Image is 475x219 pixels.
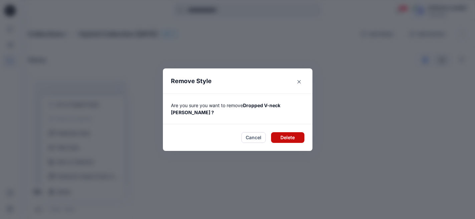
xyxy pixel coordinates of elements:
header: Remove Style [163,68,312,93]
button: Delete [271,132,304,143]
button: Cancel [241,132,266,143]
p: Are you sure you want to remove [171,102,304,116]
strong: Dropped V-neck [PERSON_NAME] ? [171,102,280,115]
button: Close [294,76,304,87]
